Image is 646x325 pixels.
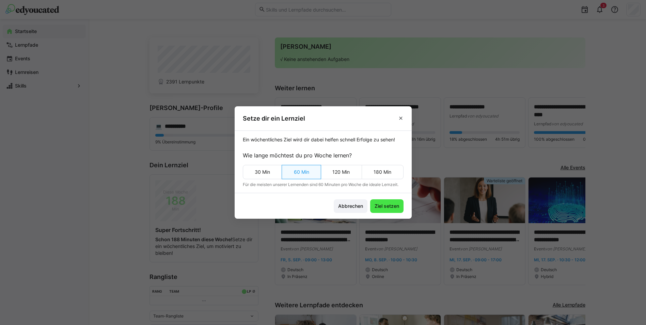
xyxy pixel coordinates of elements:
eds-button-option: 180 Min [362,165,404,179]
eds-button-option: 60 Min [282,165,321,179]
eds-button-option: 120 Min [320,165,362,179]
button: Abbrechen [334,199,367,213]
span: Ziel setzen [374,203,400,210]
button: Ziel setzen [370,199,404,213]
p: Ein wöchentliches Ziel wird dir dabei helfen schnell Erfolge zu sehen! [243,136,404,143]
span: Abbrechen [337,203,364,210]
eds-button-option: 30 Min [243,165,282,179]
h3: Setze dir ein Lernziel [243,114,305,122]
p: Wie lange möchtest du pro Woche lernen? [243,151,404,159]
span: Für die meisten unserer Lernenden sind 60 Minuten pro Woche die ideale Lernzeit. [243,182,404,187]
